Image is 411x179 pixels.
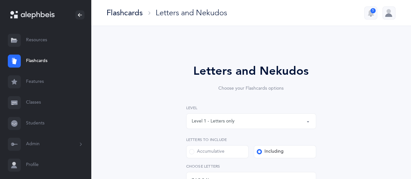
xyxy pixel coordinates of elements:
div: Letters and Nekudos [156,7,227,18]
div: Flashcards [107,7,143,18]
div: Level 1 - Letters only [192,118,235,125]
label: Level [186,105,316,111]
div: 5 [370,8,376,13]
div: Accumulative [189,148,225,155]
label: Letters to include [186,137,316,143]
div: Choose your Flashcards options [168,85,334,92]
div: Letters and Nekudos [168,62,334,80]
button: 5 [364,6,377,19]
label: Choose letters [186,163,316,169]
div: Including [257,148,284,155]
button: Level 1 - Letters only [186,113,316,129]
